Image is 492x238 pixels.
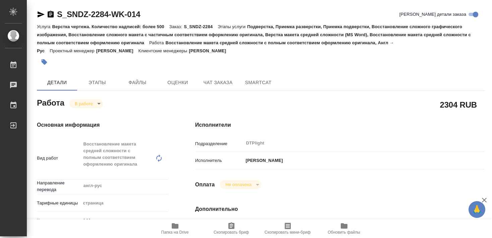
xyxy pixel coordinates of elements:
h4: Исполнители [195,121,485,129]
p: Подверстка, Приемка разверстки, Приемка подверстки, Восстановление сложного графического изображе... [37,24,471,45]
button: Не оплачена [223,182,253,187]
button: Обновить файлы [316,219,372,238]
button: В работе [73,101,95,107]
span: [PERSON_NAME] детали заказа [399,11,466,18]
p: [PERSON_NAME] [189,48,231,53]
h4: Оплата [195,181,215,189]
p: [PERSON_NAME] [243,157,283,164]
div: В работе [69,99,103,108]
button: Скопировать бриф [203,219,260,238]
p: [PERSON_NAME] [96,48,139,53]
p: S_SNDZ-2284 [184,24,218,29]
p: Верстка чертежа. Количество надписей: более 500 [52,24,169,29]
p: Работа [149,40,166,45]
button: 🙏 [469,201,485,218]
span: Чат заказа [202,78,234,87]
p: Направление перевода [37,180,81,193]
span: 🙏 [471,202,483,217]
button: Скопировать мини-бриф [260,219,316,238]
p: Исполнитель [195,157,243,164]
h4: Основная информация [37,121,168,129]
span: Файлы [121,78,154,87]
span: Скопировать мини-бриф [265,230,311,235]
h2: Работа [37,96,64,108]
h2: 2304 RUB [440,99,477,110]
span: SmartCat [242,78,274,87]
a: S_SNDZ-2284-WK-014 [57,10,140,19]
button: Папка на Drive [147,219,203,238]
p: Заказ: [169,24,184,29]
h4: Дополнительно [195,205,485,213]
button: Скопировать ссылку для ЯМессенджера [37,10,45,18]
span: Детали [41,78,73,87]
p: Тарифные единицы [37,200,81,206]
p: Кол-во единиц [37,217,81,224]
div: страница [81,197,168,209]
p: Этапы услуги [218,24,247,29]
button: Скопировать ссылку [47,10,55,18]
span: Обновить файлы [328,230,360,235]
p: Клиентские менеджеры [139,48,189,53]
p: Проектный менеджер [50,48,96,53]
span: Папка на Drive [161,230,189,235]
input: ✎ Введи что-нибудь [81,216,168,225]
p: Услуга [37,24,52,29]
span: Оценки [162,78,194,87]
span: Скопировать бриф [214,230,249,235]
span: Этапы [81,78,113,87]
button: Добавить тэг [37,55,52,69]
div: В работе [220,180,261,189]
p: Восстановление макета средней сложности с полным соответствием оформлению оригинала, Англ → Рус [37,40,394,53]
p: Вид работ [37,155,81,162]
p: Подразделение [195,140,243,147]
